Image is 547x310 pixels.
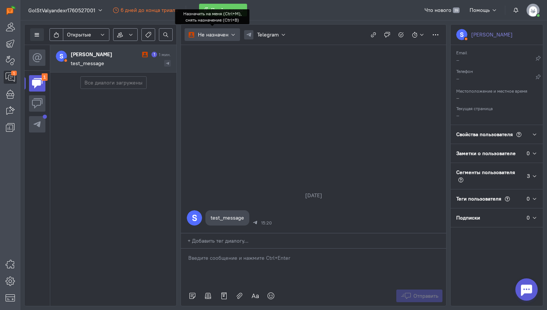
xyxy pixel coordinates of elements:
div: 1 [11,71,17,76]
button: Telegram [240,28,290,41]
div: Не назначен [198,31,228,38]
span: GolStValyandexr1760527001 [28,7,95,14]
small: Телефон [456,67,473,74]
button: Помощь [466,4,502,16]
div: [PERSON_NAME] [71,51,140,58]
div: 0 [527,195,530,202]
a: 1 [4,71,17,84]
div: test_message [211,214,244,221]
span: – [456,112,459,119]
img: carrot-quest.svg [6,6,16,15]
span: 6 дней до конца триала [121,7,178,13]
div: 3 [527,172,530,180]
div: Заметки о пользователе [451,144,527,163]
span: – [456,95,459,101]
text: S [60,52,63,60]
div: Назначить на меня (Ctrl+M), снять назначение (Ctrl+B) [175,9,250,24]
div: Подписки [451,208,527,227]
div: [DATE] [297,190,330,201]
span: 15:20 [261,220,272,226]
a: Что нового 39 [420,4,463,16]
img: default-v4.png [527,4,540,17]
span: 39 [453,7,459,13]
button: Отправить [396,290,443,302]
i: Диалог не разобран [142,52,148,57]
text: S [460,31,464,38]
button: Все диалоги загружены [80,76,147,89]
span: test_message [71,60,104,67]
div: Есть неотвеченное сообщение пользователя [151,52,157,57]
div: – [456,56,535,65]
span: Открытые [67,31,91,38]
div: [PERSON_NAME] [471,31,513,38]
span: Telegram [257,31,279,38]
button: Не назначен [185,28,240,41]
button: Пройти демо [199,4,247,16]
span: Теги пользователя [456,195,501,202]
span: Что нового [425,7,451,13]
div: 1 мин. [159,51,171,58]
div: 0 [527,150,530,157]
div: Местоположение и местное время [456,86,537,94]
div: 1 [42,73,48,81]
span: Сегменты пользователя [456,169,515,176]
span: Свойства пользователя [456,131,513,138]
span: Пройти демо [211,7,243,13]
div: Текущая страница [456,103,537,112]
div: 0 [527,214,530,221]
button: GolStValyandexr1760527001 [24,3,107,17]
div: Telegram [253,220,257,225]
div: – [456,75,535,84]
button: Открытые [63,28,109,41]
text: S [192,212,197,223]
span: Помощь [470,7,490,13]
small: Email [456,48,467,55]
span: Отправить [413,293,438,299]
